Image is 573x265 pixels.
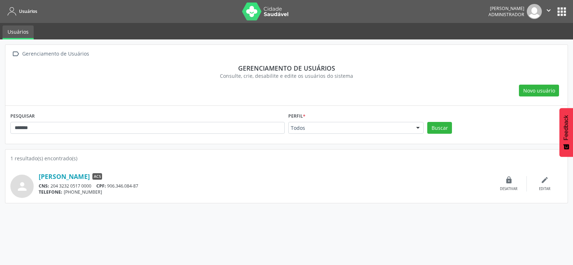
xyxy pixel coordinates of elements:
[523,87,555,94] span: Novo usuário
[488,5,524,11] div: [PERSON_NAME]
[39,189,491,195] div: [PHONE_NUMBER]
[488,11,524,18] span: Administrador
[19,8,37,14] span: Usuários
[39,189,62,195] span: TELEFONE:
[96,183,106,189] span: CPF:
[16,180,29,193] i: person
[542,4,555,19] button: 
[3,25,34,39] a: Usuários
[427,122,452,134] button: Buscar
[10,49,21,59] i: 
[559,108,573,157] button: Feedback - Mostrar pesquisa
[505,176,513,184] i: lock
[21,49,90,59] div: Gerenciamento de Usuários
[539,186,550,191] div: Editar
[39,183,491,189] div: 204 3232 0517 0000 906.346.084-87
[15,72,558,80] div: Consulte, crie, desabilite e edite os usuários do sistema
[10,155,563,162] div: 1 resultado(s) encontrado(s)
[291,124,409,132] span: Todos
[563,115,569,140] span: Feedback
[15,64,558,72] div: Gerenciamento de usuários
[92,173,102,180] span: ACS
[10,49,90,59] a:  Gerenciamento de Usuários
[39,172,90,180] a: [PERSON_NAME]
[519,85,559,97] button: Novo usuário
[541,176,549,184] i: edit
[5,5,37,17] a: Usuários
[10,111,35,122] label: PESQUISAR
[39,183,49,189] span: CNS:
[288,111,305,122] label: Perfil
[500,186,517,191] div: Desativar
[555,5,568,18] button: apps
[527,4,542,19] img: img
[545,6,553,14] i: 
